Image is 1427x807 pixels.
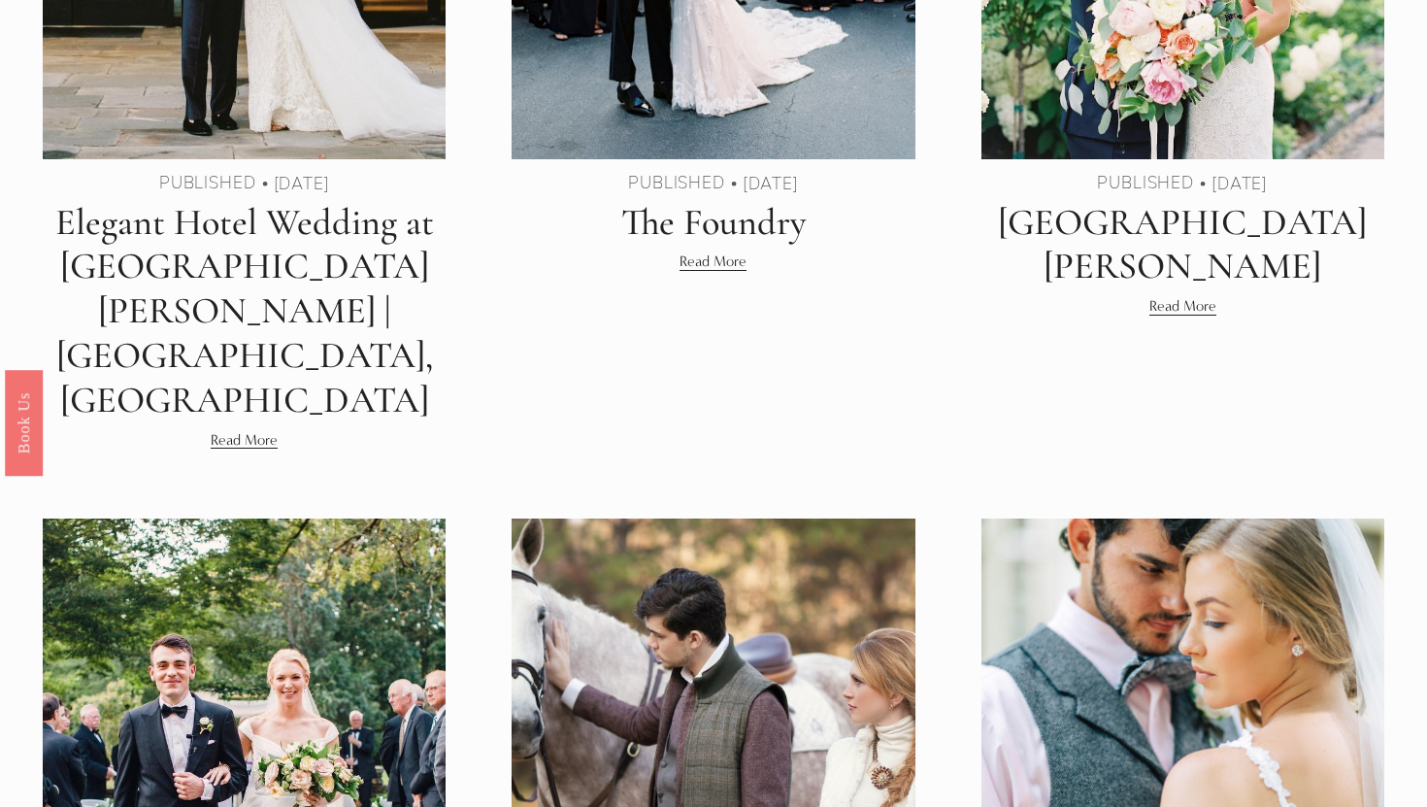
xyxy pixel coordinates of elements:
a: Elegant Hotel Wedding at [GEOGRAPHIC_DATA][PERSON_NAME] | [GEOGRAPHIC_DATA], [GEOGRAPHIC_DATA] [55,200,434,422]
a: [GEOGRAPHIC_DATA][PERSON_NAME] [998,200,1367,289]
a: Book Us [5,369,43,475]
a: Read More [680,250,747,273]
a: The Foundry [621,200,806,245]
time: [DATE] [743,174,799,193]
a: Published [628,171,725,193]
a: Read More [211,428,278,452]
a: Read More [1149,294,1216,318]
a: Published [1097,171,1194,193]
time: [DATE] [1211,174,1268,193]
time: [DATE] [274,174,330,193]
a: Published [159,171,256,193]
